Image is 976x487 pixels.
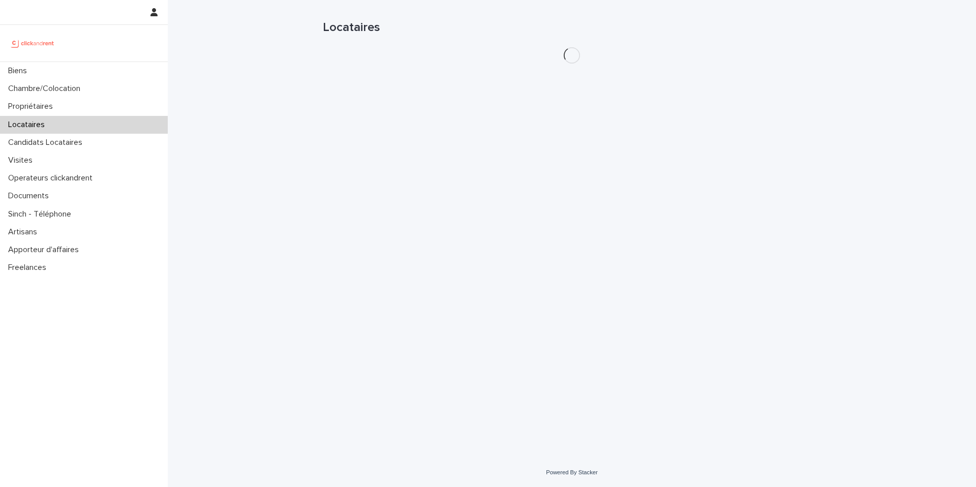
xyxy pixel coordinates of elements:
img: UCB0brd3T0yccxBKYDjQ [8,33,57,53]
p: Operateurs clickandrent [4,173,101,183]
p: Documents [4,191,57,201]
p: Biens [4,66,35,76]
p: Propriétaires [4,102,61,111]
p: Candidats Locataires [4,138,90,147]
h1: Locataires [323,20,821,35]
p: Apporteur d'affaires [4,245,87,255]
p: Visites [4,156,41,165]
a: Powered By Stacker [546,469,597,475]
p: Freelances [4,263,54,272]
p: Locataires [4,120,53,130]
p: Artisans [4,227,45,237]
p: Chambre/Colocation [4,84,88,94]
p: Sinch - Téléphone [4,209,79,219]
